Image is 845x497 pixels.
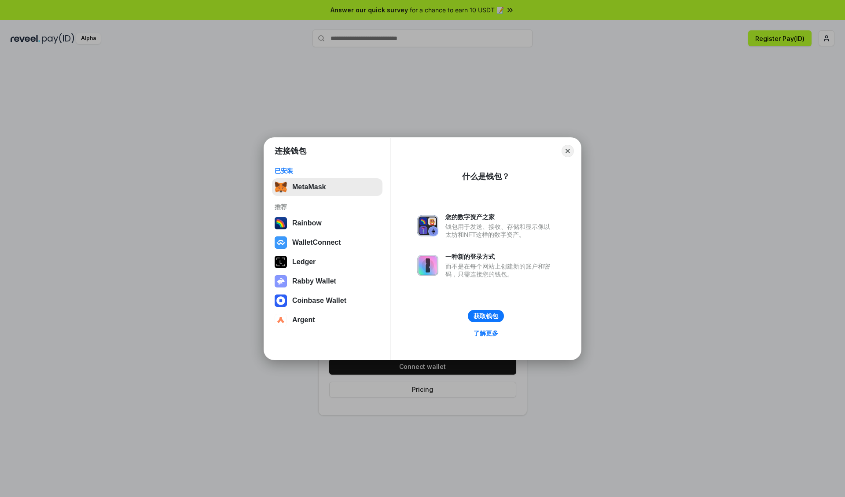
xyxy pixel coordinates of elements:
[275,314,287,326] img: svg+xml,%3Csvg%20width%3D%2228%22%20height%3D%2228%22%20viewBox%3D%220%200%2028%2028%22%20fill%3D...
[292,239,341,247] div: WalletConnect
[272,214,382,232] button: Rainbow
[275,181,287,193] img: svg+xml,%3Csvg%20fill%3D%22none%22%20height%3D%2233%22%20viewBox%3D%220%200%2035%2033%22%20width%...
[292,277,336,285] div: Rabby Wallet
[275,217,287,229] img: svg+xml,%3Csvg%20width%3D%22120%22%20height%3D%22120%22%20viewBox%3D%220%200%20120%20120%22%20fil...
[292,219,322,227] div: Rainbow
[474,329,498,337] div: 了解更多
[275,295,287,307] img: svg+xml,%3Csvg%20width%3D%2228%22%20height%3D%2228%22%20viewBox%3D%220%200%2028%2028%22%20fill%3D...
[562,145,574,157] button: Close
[292,258,316,266] div: Ledger
[292,183,326,191] div: MetaMask
[445,223,555,239] div: 钱包用于发送、接收、存储和显示像以太坊和NFT这样的数字资产。
[272,292,382,309] button: Coinbase Wallet
[275,167,380,175] div: 已安装
[417,215,438,236] img: svg+xml,%3Csvg%20xmlns%3D%22http%3A%2F%2Fwww.w3.org%2F2000%2Fsvg%22%20fill%3D%22none%22%20viewBox...
[272,311,382,329] button: Argent
[462,171,510,182] div: 什么是钱包？
[275,236,287,249] img: svg+xml,%3Csvg%20width%3D%2228%22%20height%3D%2228%22%20viewBox%3D%220%200%2028%2028%22%20fill%3D...
[417,255,438,276] img: svg+xml,%3Csvg%20xmlns%3D%22http%3A%2F%2Fwww.w3.org%2F2000%2Fsvg%22%20fill%3D%22none%22%20viewBox...
[445,213,555,221] div: 您的数字资产之家
[272,178,382,196] button: MetaMask
[474,312,498,320] div: 获取钱包
[272,253,382,271] button: Ledger
[468,328,503,339] a: 了解更多
[468,310,504,322] button: 获取钱包
[445,262,555,278] div: 而不是在每个网站上创建新的账户和密码，只需连接您的钱包。
[292,316,315,324] div: Argent
[275,203,380,211] div: 推荐
[275,275,287,287] img: svg+xml,%3Csvg%20xmlns%3D%22http%3A%2F%2Fwww.w3.org%2F2000%2Fsvg%22%20fill%3D%22none%22%20viewBox...
[272,234,382,251] button: WalletConnect
[292,297,346,305] div: Coinbase Wallet
[272,272,382,290] button: Rabby Wallet
[275,146,306,156] h1: 连接钱包
[275,256,287,268] img: svg+xml,%3Csvg%20xmlns%3D%22http%3A%2F%2Fwww.w3.org%2F2000%2Fsvg%22%20width%3D%2228%22%20height%3...
[445,253,555,261] div: 一种新的登录方式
